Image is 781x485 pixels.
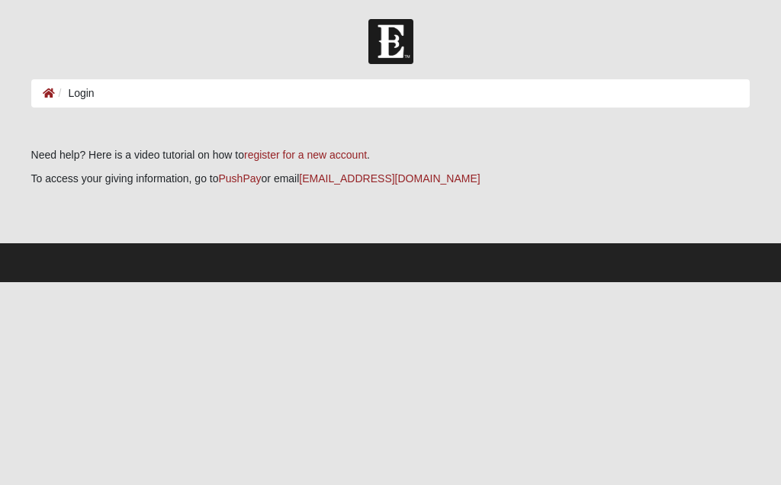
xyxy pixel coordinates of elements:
a: register for a new account [244,149,367,161]
a: [EMAIL_ADDRESS][DOMAIN_NAME] [299,172,480,185]
li: Login [55,85,95,101]
a: PushPay [219,172,262,185]
img: Church of Eleven22 Logo [368,19,413,64]
p: Need help? Here is a video tutorial on how to . [31,147,750,163]
p: To access your giving information, go to or email [31,171,750,187]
